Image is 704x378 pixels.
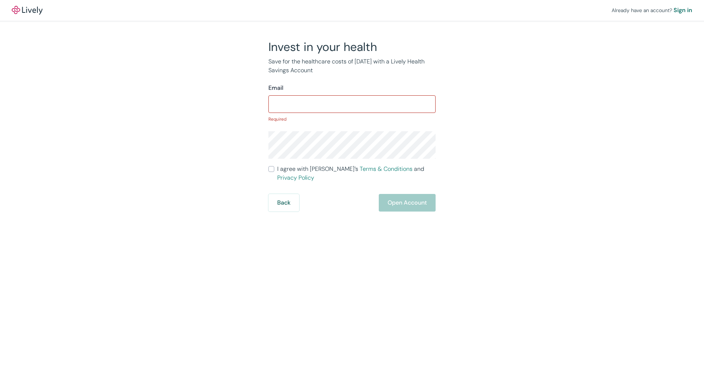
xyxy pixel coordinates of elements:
a: Sign in [674,6,692,15]
p: Save for the healthcare costs of [DATE] with a Lively Health Savings Account [268,57,436,75]
p: Required [268,116,436,122]
img: Lively [12,6,43,15]
div: Already have an account? [612,6,692,15]
h2: Invest in your health [268,40,436,54]
span: I agree with [PERSON_NAME]’s and [277,165,436,182]
a: Privacy Policy [277,174,314,181]
label: Email [268,84,283,92]
button: Back [268,194,299,212]
a: LivelyLively [12,6,43,15]
a: Terms & Conditions [360,165,412,173]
